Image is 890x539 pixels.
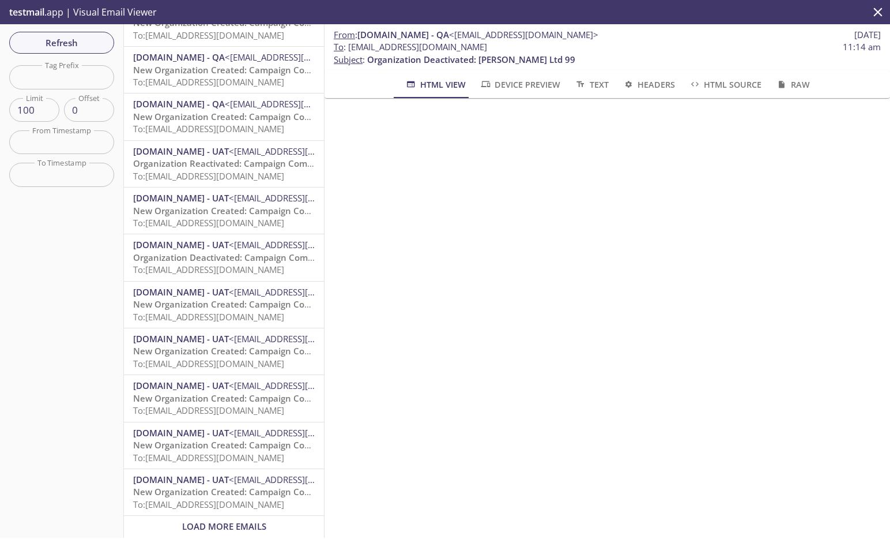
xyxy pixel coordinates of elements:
span: [DOMAIN_NAME] - UAT [133,333,229,345]
span: [DOMAIN_NAME] - QA [133,51,225,63]
span: <[EMAIL_ADDRESS][DOMAIN_NAME]> [229,145,378,157]
div: Load More Emails [124,516,324,537]
span: [DATE] [854,29,881,41]
span: HTML Source [689,77,761,92]
span: HTML View [405,77,465,92]
div: [DOMAIN_NAME] - UAT<[EMAIL_ADDRESS][DOMAIN_NAME]>New Organization Created: Campaign Composer Inte... [124,469,324,515]
span: To: [EMAIL_ADDRESS][DOMAIN_NAME] [133,264,284,275]
span: testmail [9,6,44,18]
span: To [334,41,344,53]
span: <[EMAIL_ADDRESS][DOMAIN_NAME]> [229,474,378,485]
span: Organization Deactivated: Campaign Composer Integration Test-1.20250918.16 [133,252,465,263]
span: To: [EMAIL_ADDRESS][DOMAIN_NAME] [133,358,284,369]
span: <[EMAIL_ADDRESS][DOMAIN_NAME]> [229,239,378,250]
div: [DOMAIN_NAME] - UAT<[EMAIL_ADDRESS][DOMAIN_NAME]>New Organization Created: Campaign Composer Inte... [124,188,324,234]
span: <[EMAIL_ADDRESS][DOMAIN_NAME]> [229,192,378,204]
span: Subject [334,54,363,65]
div: [DOMAIN_NAME] - UAT<[EMAIL_ADDRESS][DOMAIN_NAME]>Organization Reactivated: Campaign Composer Inte... [124,141,324,187]
span: To: [EMAIL_ADDRESS][DOMAIN_NAME] [133,76,284,88]
div: [DOMAIN_NAME] - UAT<[EMAIL_ADDRESS][DOMAIN_NAME]>New Organization Created: Campaign Composer Inte... [124,282,324,328]
span: To: [EMAIL_ADDRESS][DOMAIN_NAME] [133,123,284,134]
div: [DOMAIN_NAME] - UAT<[EMAIL_ADDRESS][DOMAIN_NAME]>Organization Deactivated: Campaign Composer Inte... [124,234,324,280]
span: Text [574,77,608,92]
span: [DOMAIN_NAME] - UAT [133,380,229,391]
span: [DOMAIN_NAME] - QA [357,29,449,40]
span: <[EMAIL_ADDRESS][DOMAIN_NAME]> [229,380,378,391]
span: From [334,29,355,40]
p: : [334,41,881,66]
span: To: [EMAIL_ADDRESS][DOMAIN_NAME] [133,405,284,416]
span: Refresh [18,35,105,50]
span: [DOMAIN_NAME] - UAT [133,286,229,298]
span: To: [EMAIL_ADDRESS][DOMAIN_NAME] [133,170,284,182]
span: <[EMAIL_ADDRESS][DOMAIN_NAME]> [229,333,378,345]
span: New Organization Created: Campaign Composer Integration Test-1.20250918.16 [133,111,469,122]
span: [DOMAIN_NAME] - UAT [133,145,229,157]
span: To: [EMAIL_ADDRESS][DOMAIN_NAME] [133,217,284,229]
span: [DOMAIN_NAME] - QA [133,98,225,110]
span: To: [EMAIL_ADDRESS][DOMAIN_NAME] [133,499,284,510]
span: Organization Deactivated: [PERSON_NAME] Ltd 99 [367,54,575,65]
span: New Organization Created: Campaign Composer Integration Test-1.20250918.16 [133,64,469,76]
span: : [EMAIL_ADDRESS][DOMAIN_NAME] [334,41,487,53]
span: Headers [623,77,675,92]
span: <[EMAIL_ADDRESS][DOMAIN_NAME]> [229,427,378,439]
div: [DOMAIN_NAME] - UAT<[EMAIL_ADDRESS][DOMAIN_NAME]>New Organization Created: Campaign Composer Inte... [124,375,324,421]
span: <[EMAIL_ADDRESS][DOMAIN_NAME]> [449,29,598,40]
div: [DOMAIN_NAME] - UAT<[EMAIL_ADDRESS][DOMAIN_NAME]>New Organization Created: Campaign Composer Inte... [124,328,324,375]
span: : [334,29,598,41]
span: Raw [775,77,809,92]
span: To: [EMAIL_ADDRESS][DOMAIN_NAME] [133,29,284,41]
span: [DOMAIN_NAME] - UAT [133,192,229,204]
span: New Organization Created: Campaign Composer Integration Test-1.20250918.16 [133,298,469,310]
span: [DOMAIN_NAME] - UAT [133,427,229,439]
div: [DOMAIN_NAME] - QA<[EMAIL_ADDRESS][DOMAIN_NAME]>New Organization Created: Campaign Composer Integ... [124,93,324,140]
span: New Organization Created: Campaign Composer Integration Test-1.20250918.16 [133,486,469,497]
span: <[EMAIL_ADDRESS][DOMAIN_NAME]> [225,51,374,63]
span: New Organization Created: Campaign Composer Integration Test-1.20250918.16 [133,392,469,404]
span: [DOMAIN_NAME] - UAT [133,239,229,250]
div: [DOMAIN_NAME] - UAT<[EMAIL_ADDRESS][DOMAIN_NAME]>New Organization Created: Campaign Composer Inte... [124,422,324,469]
span: New Organization Created: Campaign Composer Integration Test-1.20250918.16 [133,439,469,451]
span: <[EMAIL_ADDRESS][DOMAIN_NAME]> [225,98,374,110]
button: Refresh [9,32,114,54]
span: Organization Reactivated: Campaign Composer Integration Test-1.20250918.16 [133,158,464,169]
span: To: [EMAIL_ADDRESS][DOMAIN_NAME] [133,311,284,323]
div: [DOMAIN_NAME] - QA<[EMAIL_ADDRESS][DOMAIN_NAME]>New Organization Created: Campaign Composer Integ... [124,47,324,93]
span: Device Preview [480,77,560,92]
span: <[EMAIL_ADDRESS][DOMAIN_NAME]> [229,286,378,298]
span: Load More Emails [182,521,266,532]
span: New Organization Created: Campaign Composer Integration Test-1.20250918.16 [133,205,469,216]
span: 11:14 am [843,41,881,53]
span: To: [EMAIL_ADDRESS][DOMAIN_NAME] [133,452,284,463]
span: [DOMAIN_NAME] - UAT [133,474,229,485]
span: New Organization Created: Campaign Composer Integration Test-1.20250918.16 [133,345,469,357]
